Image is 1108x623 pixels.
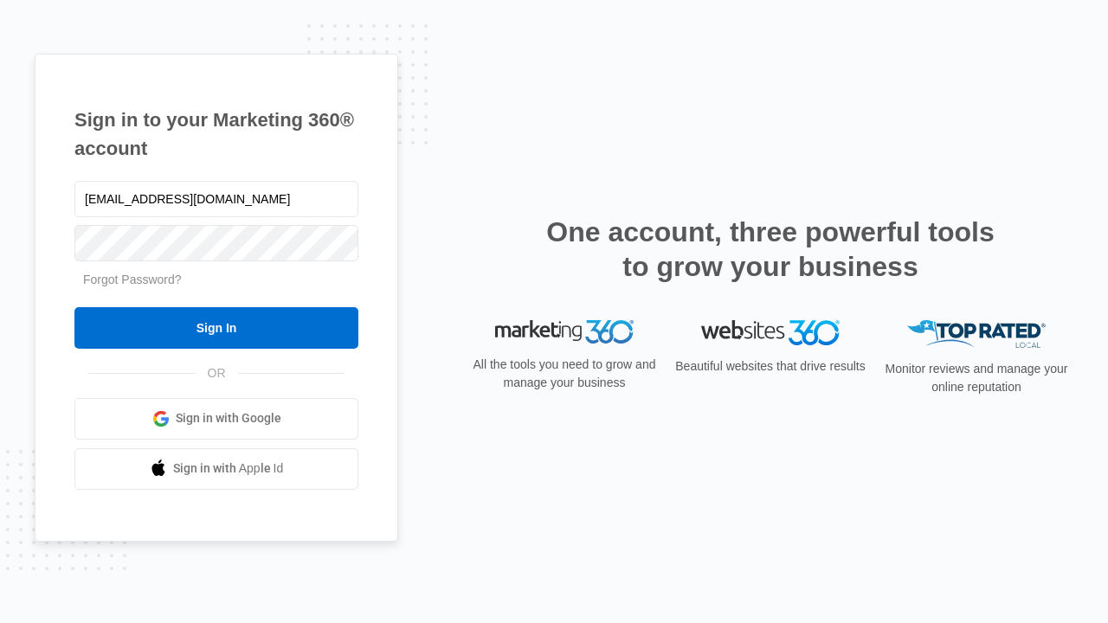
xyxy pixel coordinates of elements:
[541,215,1000,284] h2: One account, three powerful tools to grow your business
[467,356,661,392] p: All the tools you need to grow and manage your business
[879,360,1073,396] p: Monitor reviews and manage your online reputation
[74,398,358,440] a: Sign in with Google
[196,364,238,382] span: OR
[907,320,1046,349] img: Top Rated Local
[74,307,358,349] input: Sign In
[74,106,358,163] h1: Sign in to your Marketing 360® account
[173,459,284,478] span: Sign in with Apple Id
[495,320,634,344] img: Marketing 360
[74,448,358,490] a: Sign in with Apple Id
[176,409,281,427] span: Sign in with Google
[83,273,182,286] a: Forgot Password?
[701,320,840,345] img: Websites 360
[673,357,867,376] p: Beautiful websites that drive results
[74,181,358,217] input: Email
